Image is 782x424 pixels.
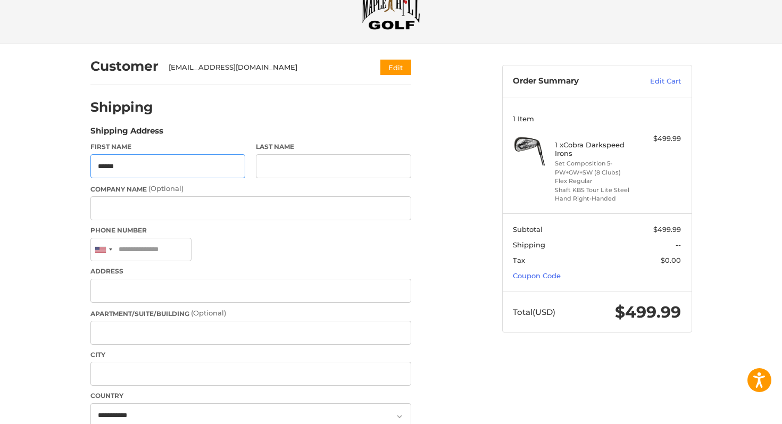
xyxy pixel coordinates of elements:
span: $0.00 [661,256,681,264]
span: $499.99 [653,225,681,234]
div: United States: +1 [91,238,115,261]
legend: Shipping Address [90,125,163,142]
label: City [90,350,411,360]
div: [EMAIL_ADDRESS][DOMAIN_NAME] [169,62,360,73]
span: Subtotal [513,225,543,234]
label: Last Name [256,142,411,152]
li: Set Composition 5-PW+GW+SW (8 Clubs) [555,159,636,177]
a: Edit Cart [627,76,681,87]
span: Shipping [513,240,545,249]
label: Address [90,267,411,276]
label: Company Name [90,184,411,194]
label: Country [90,391,411,401]
li: Flex Regular [555,177,636,186]
a: Coupon Code [513,271,561,280]
span: Tax [513,256,525,264]
span: $499.99 [615,302,681,322]
label: Phone Number [90,226,411,235]
h3: 1 Item [513,114,681,123]
h4: 1 x Cobra Darkspeed Irons [555,140,636,158]
span: -- [676,240,681,249]
label: Apartment/Suite/Building [90,308,411,319]
small: (Optional) [191,309,226,317]
li: Shaft KBS Tour Lite Steel [555,186,636,195]
button: Edit [380,60,411,75]
div: $499.99 [639,134,681,144]
span: Total (USD) [513,307,555,317]
label: First Name [90,142,246,152]
h3: Order Summary [513,76,627,87]
li: Hand Right-Handed [555,194,636,203]
small: (Optional) [148,184,184,193]
h2: Customer [90,58,159,74]
h2: Shipping [90,99,153,115]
